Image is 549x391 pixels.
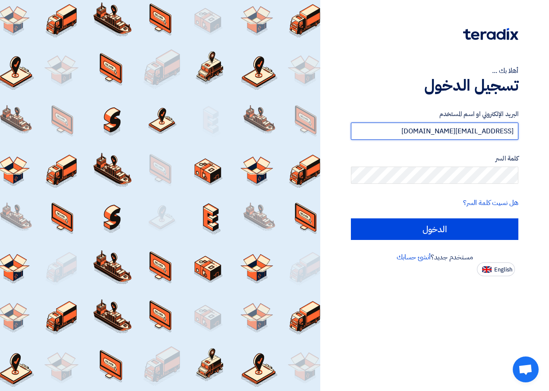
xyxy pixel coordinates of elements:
a: هل نسيت كلمة السر؟ [463,198,518,208]
input: الدخول [351,218,518,240]
input: أدخل بريد العمل الإلكتروني او اسم المستخدم الخاص بك ... [351,123,518,140]
div: مستخدم جديد؟ [351,252,518,262]
button: English [477,262,515,276]
label: البريد الإلكتروني او اسم المستخدم [351,109,518,119]
div: أهلا بك ... [351,66,518,76]
label: كلمة السر [351,154,518,164]
img: en-US.png [482,266,492,273]
a: أنشئ حسابك [397,252,431,262]
div: Open chat [513,356,539,382]
h1: تسجيل الدخول [351,76,518,95]
span: English [494,267,512,273]
img: Teradix logo [463,28,518,40]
